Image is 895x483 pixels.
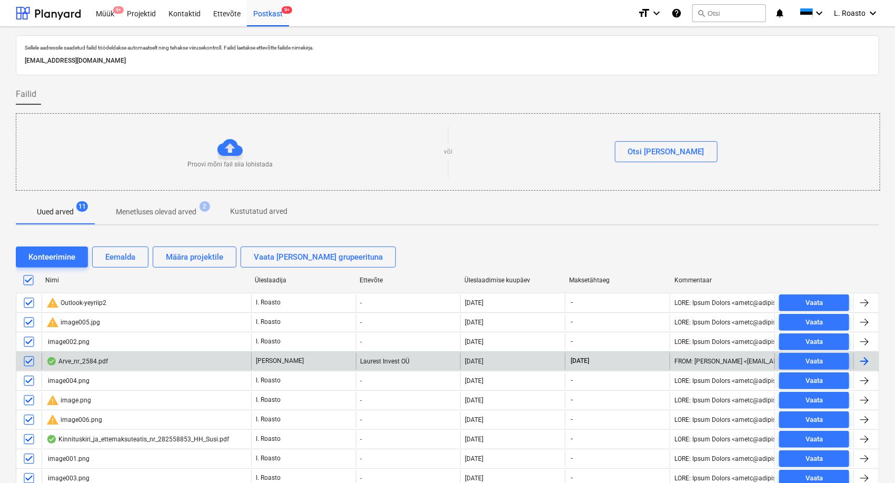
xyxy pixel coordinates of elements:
[356,431,461,448] div: -
[779,353,849,370] button: Vaata
[25,55,870,66] p: [EMAIL_ADDRESS][DOMAIN_NAME]
[46,357,57,366] div: Andmed failist loetud
[230,206,287,217] p: Kustutatud arved
[356,333,461,350] div: -
[356,372,461,389] div: -
[805,375,823,387] div: Vaata
[570,435,574,443] span: -
[256,435,281,443] p: I. Roasto
[46,316,100,329] div: image005.jpg
[465,475,483,482] div: [DATE]
[465,377,483,385] div: [DATE]
[356,353,461,370] div: Laurest Invest OÜ
[674,277,771,284] div: Kommentaar
[46,316,59,329] span: warning
[113,6,124,14] span: 9+
[570,298,574,307] span: -
[46,455,89,462] div: image001.png
[465,299,483,307] div: [DATE]
[256,454,281,463] p: I. Roasto
[46,413,59,426] span: warning
[867,7,879,19] i: keyboard_arrow_down
[805,395,823,407] div: Vaata
[805,297,823,309] div: Vaata
[570,415,574,424] span: -
[356,411,461,428] div: -
[774,7,785,19] i: notifications
[779,411,849,428] button: Vaata
[282,6,292,14] span: 9+
[256,376,281,385] p: I. Roasto
[256,415,281,424] p: I. Roasto
[813,7,826,19] i: keyboard_arrow_down
[46,297,106,309] div: Outlook-yeyriip2
[46,435,229,443] div: Kinnituskiri_ja_ettemaksuteatis_nr_282558853_HH_Susi.pdf
[356,294,461,311] div: -
[570,277,666,284] div: Maksetähtaeg
[356,450,461,467] div: -
[256,396,281,405] p: I. Roasto
[256,298,281,307] p: I. Roasto
[444,147,452,156] p: või
[46,297,59,309] span: warning
[671,7,682,19] i: Abikeskus
[256,474,281,482] p: I. Roasto
[628,145,704,159] div: Otsi [PERSON_NAME]
[805,356,823,368] div: Vaata
[37,206,74,218] p: Uued arved
[570,337,574,346] span: -
[805,336,823,348] div: Vaata
[256,357,304,366] p: [PERSON_NAME]
[187,160,273,169] p: Proovi mõni fail siia lohistada
[638,7,650,19] i: format_size
[805,453,823,465] div: Vaata
[570,474,574,482] span: -
[241,247,396,268] button: Vaata [PERSON_NAME] grupeerituna
[28,250,75,264] div: Konteerimine
[805,414,823,426] div: Vaata
[16,113,880,191] div: Proovi mõni fail siia lohistadavõiOtsi [PERSON_NAME]
[360,277,456,284] div: Ettevõte
[116,206,196,218] p: Menetluses olevad arved
[256,318,281,327] p: I. Roasto
[834,9,866,17] span: L. Roasto
[465,319,483,326] div: [DATE]
[779,314,849,331] button: Vaata
[166,250,223,264] div: Määra projektile
[570,396,574,405] span: -
[465,436,483,443] div: [DATE]
[46,435,57,443] div: Andmed failist loetud
[615,141,718,162] button: Otsi [PERSON_NAME]
[356,392,461,409] div: -
[779,450,849,467] button: Vaata
[46,377,89,385] div: image004.png
[46,394,59,407] span: warning
[46,338,89,346] div: image002.png
[16,88,36,101] span: Failid
[25,44,870,51] p: Sellele aadressile saadetud failid töödeldakse automaatselt ning tehakse viirusekontroll. Failid ...
[256,337,281,346] p: I. Roasto
[255,277,351,284] div: Üleslaadija
[570,376,574,385] span: -
[570,318,574,327] span: -
[92,247,148,268] button: Eemalda
[779,431,849,448] button: Vaata
[46,413,102,426] div: image006.png
[153,247,236,268] button: Määra projektile
[805,317,823,329] div: Vaata
[692,4,766,22] button: Otsi
[465,358,483,365] div: [DATE]
[697,9,705,17] span: search
[45,277,246,284] div: Nimi
[46,357,108,366] div: Arve_nr_2584.pdf
[465,338,483,346] div: [DATE]
[779,333,849,350] button: Vaata
[570,357,590,366] span: [DATE]
[779,294,849,311] button: Vaata
[105,250,135,264] div: Eemalda
[465,455,483,462] div: [DATE]
[465,277,561,284] div: Üleslaadimise kuupäev
[570,454,574,463] span: -
[254,250,383,264] div: Vaata [PERSON_NAME] grupeerituna
[650,7,663,19] i: keyboard_arrow_down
